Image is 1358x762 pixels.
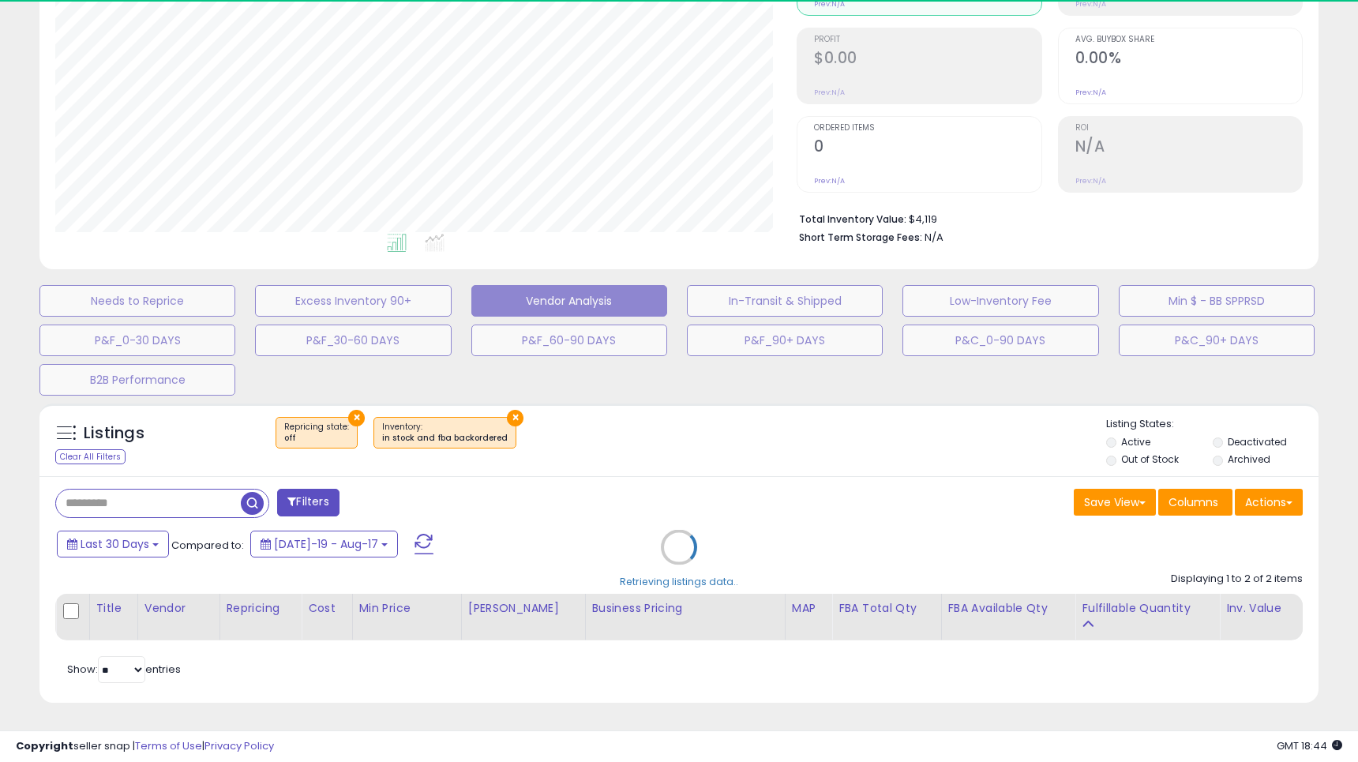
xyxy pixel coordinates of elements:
span: N/A [925,230,943,245]
h2: $0.00 [814,49,1041,70]
a: Terms of Use [135,738,202,753]
small: Prev: N/A [1075,176,1106,186]
button: Min $ - BB SPPRSD [1119,285,1315,317]
button: In-Transit & Shipped [687,285,883,317]
span: 2025-09-17 18:44 GMT [1277,738,1342,753]
span: ROI [1075,124,1302,133]
h2: 0 [814,137,1041,159]
strong: Copyright [16,738,73,753]
div: Retrieving listings data.. [620,575,738,589]
button: P&F_90+ DAYS [687,325,883,356]
button: P&F_60-90 DAYS [471,325,667,356]
button: P&C_90+ DAYS [1119,325,1315,356]
b: Short Term Storage Fees: [799,231,922,244]
b: Total Inventory Value: [799,212,906,226]
h2: N/A [1075,137,1302,159]
button: P&C_0-90 DAYS [902,325,1098,356]
button: Low-Inventory Fee [902,285,1098,317]
small: Prev: N/A [814,88,845,97]
small: Prev: N/A [814,176,845,186]
li: $4,119 [799,208,1291,227]
h2: 0.00% [1075,49,1302,70]
span: Avg. Buybox Share [1075,36,1302,44]
button: P&F_30-60 DAYS [255,325,451,356]
small: Prev: N/A [1075,88,1106,97]
span: Profit [814,36,1041,44]
button: Excess Inventory 90+ [255,285,451,317]
button: Vendor Analysis [471,285,667,317]
button: Needs to Reprice [39,285,235,317]
button: P&F_0-30 DAYS [39,325,235,356]
span: Ordered Items [814,124,1041,133]
button: B2B Performance [39,364,235,396]
a: Privacy Policy [204,738,274,753]
div: seller snap | | [16,739,274,754]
